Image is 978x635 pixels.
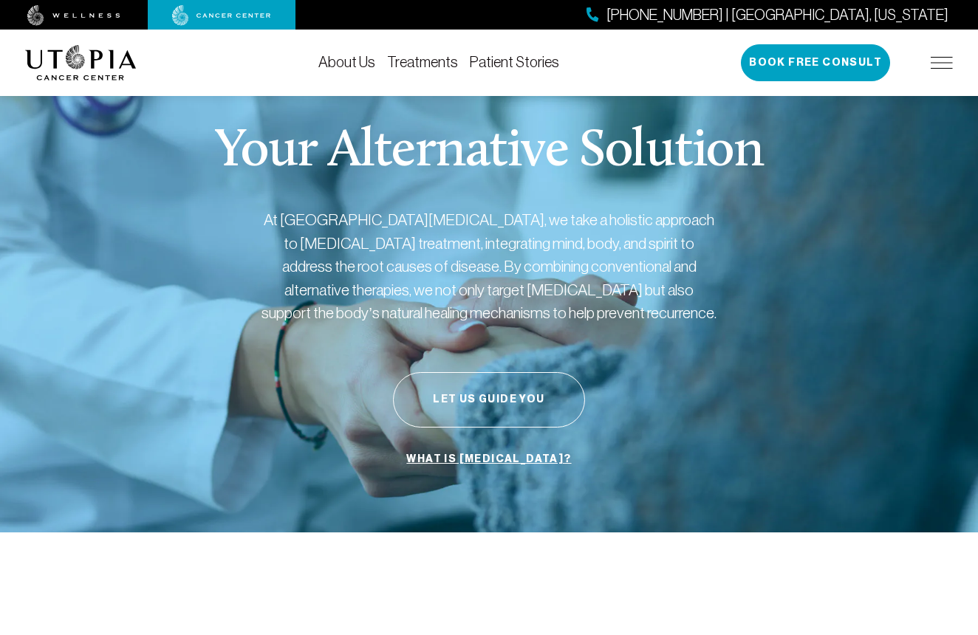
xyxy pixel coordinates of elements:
span: [PHONE_NUMBER] | [GEOGRAPHIC_DATA], [US_STATE] [606,4,948,26]
a: About Us [318,54,375,70]
a: [PHONE_NUMBER] | [GEOGRAPHIC_DATA], [US_STATE] [587,4,948,26]
a: Treatments [387,54,458,70]
p: At [GEOGRAPHIC_DATA][MEDICAL_DATA], we take a holistic approach to [MEDICAL_DATA] treatment, inte... [260,208,718,325]
img: wellness [27,5,120,26]
a: What is [MEDICAL_DATA]? [403,445,575,473]
img: icon-hamburger [931,57,953,69]
button: Let Us Guide You [393,372,585,428]
button: Book Free Consult [741,44,890,81]
p: Your Alternative Solution [214,126,763,179]
a: Patient Stories [470,54,559,70]
img: logo [25,45,137,80]
img: cancer center [172,5,271,26]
